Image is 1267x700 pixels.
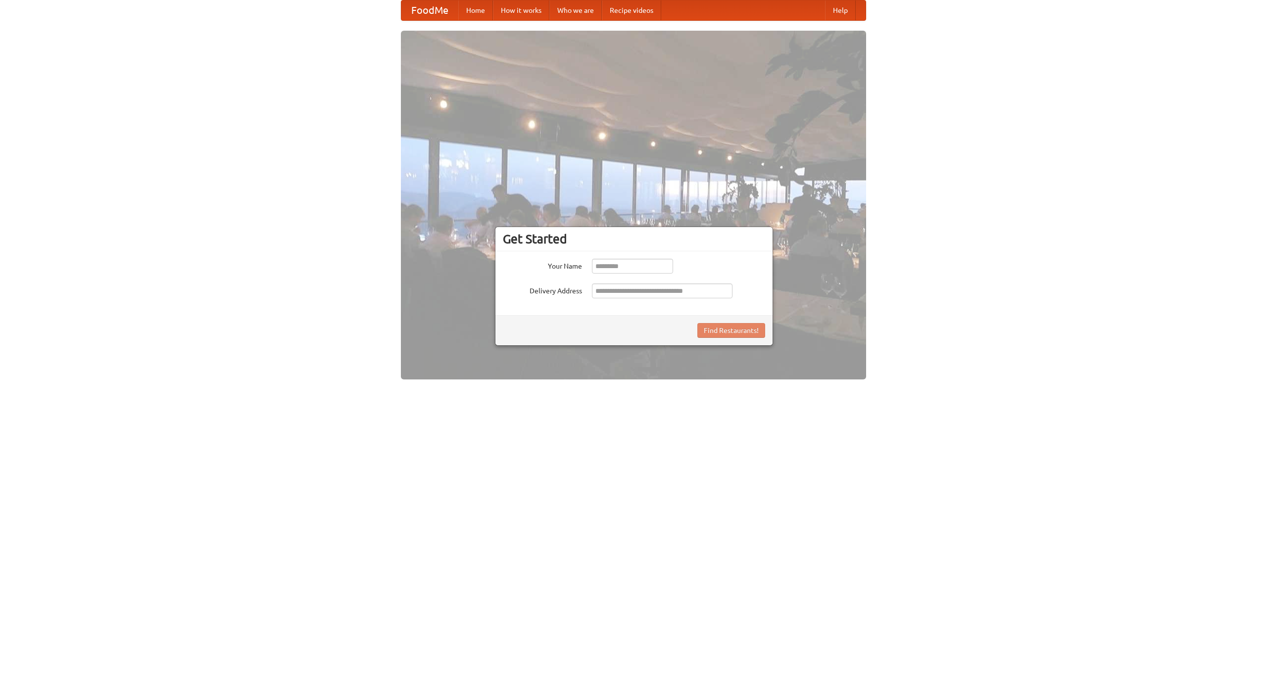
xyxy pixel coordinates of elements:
a: Home [458,0,493,20]
a: Help [825,0,856,20]
h3: Get Started [503,232,765,246]
button: Find Restaurants! [697,323,765,338]
a: How it works [493,0,549,20]
a: FoodMe [401,0,458,20]
a: Who we are [549,0,602,20]
a: Recipe videos [602,0,661,20]
label: Your Name [503,259,582,271]
label: Delivery Address [503,283,582,296]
